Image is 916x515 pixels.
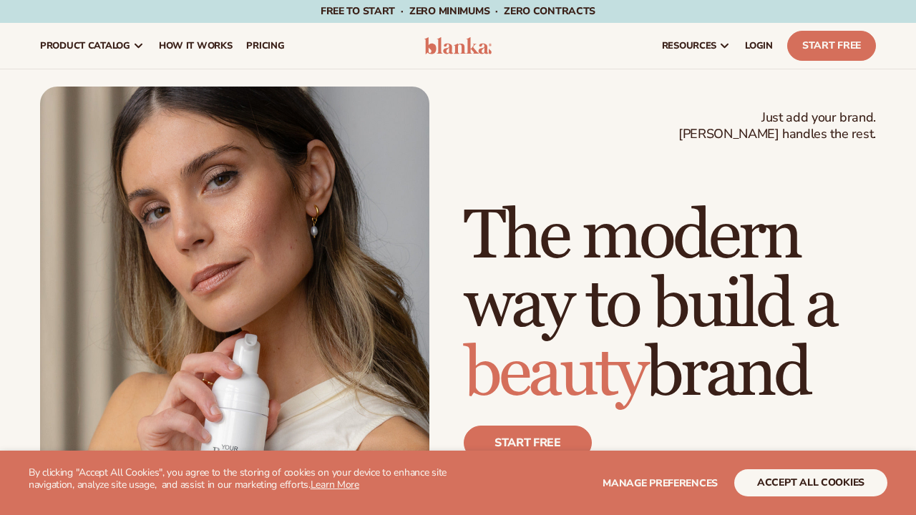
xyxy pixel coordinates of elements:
a: How It Works [152,23,240,69]
a: Start Free [787,31,876,61]
span: resources [662,40,716,51]
span: Free to start · ZERO minimums · ZERO contracts [321,4,595,18]
span: product catalog [40,40,130,51]
img: logo [424,37,492,54]
button: Manage preferences [603,469,718,496]
span: beauty [464,332,645,416]
span: LOGIN [745,40,773,51]
p: By clicking "Accept All Cookies", you agree to the storing of cookies on your device to enhance s... [29,467,458,491]
span: Just add your brand. [PERSON_NAME] handles the rest. [678,109,876,143]
span: Manage preferences [603,476,718,490]
a: Learn More [311,478,359,491]
a: LOGIN [738,23,780,69]
h1: The modern way to build a brand [464,202,876,408]
span: pricing [246,40,284,51]
span: How It Works [159,40,233,51]
a: product catalog [33,23,152,69]
a: resources [655,23,738,69]
a: pricing [239,23,291,69]
a: Start free [464,426,592,460]
button: accept all cookies [734,469,887,496]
